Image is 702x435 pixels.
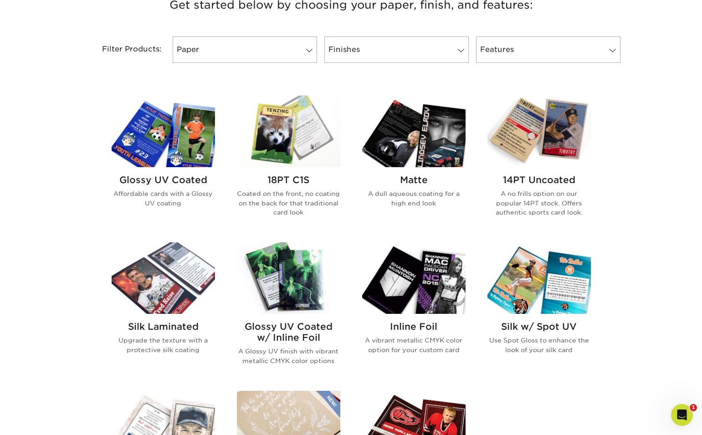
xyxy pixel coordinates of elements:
[487,336,591,354] p: Use Spot Gloss to enhance the look of your silk card
[324,36,469,63] a: Finishes
[237,347,340,365] p: A Glossy UV finish with vibrant metallic CMYK color options
[487,189,591,217] p: A no frills option on our popular 14PT stock. Offers authentic sports card look.
[237,242,340,380] a: Glossy UV Coated w/ Inline Foil Trading Cards Glossy UV Coated w/ Inline Foil A Glossy UV finish ...
[362,336,466,354] p: A vibrant metallic CMYK color option for your custom card
[318,391,340,418] img: New Product
[237,242,340,314] img: Glossy UV Coated w/ Inline Foil Trading Cards
[78,36,169,63] div: Filter Products:
[112,96,215,167] img: Glossy UV Coated Trading Cards
[487,242,591,380] a: Silk w/ Spot UV Trading Cards Silk w/ Spot UV Use Spot Gloss to enhance the look of your silk card
[476,36,620,63] a: Features
[237,96,340,231] a: 18PT C1S Trading Cards 18PT C1S Coated on the front, no coating on the back for that traditional ...
[487,174,591,185] h2: 14PT Uncoated
[237,174,340,185] h2: 18PT C1S
[112,336,215,354] p: Upgrade the texture with a protective silk coating
[173,36,317,63] a: Paper
[237,96,340,167] img: 18PT C1S Trading Cards
[362,321,466,332] h2: Inline Foil
[487,96,591,231] a: 14PT Uncoated Trading Cards 14PT Uncoated A no frills option on our popular 14PT stock. Offers au...
[237,321,340,343] h2: Glossy UV Coated w/ Inline Foil
[487,96,591,167] img: 14PT Uncoated Trading Cards
[112,189,215,208] p: Affordable cards with a Glossy UV coating
[690,404,697,411] span: 1
[112,242,215,380] a: Silk Laminated Trading Cards Silk Laminated Upgrade the texture with a protective silk coating
[362,189,466,208] p: A dull aqueous coating for a high end look
[237,189,340,217] p: Coated on the front, no coating on the back for that traditional card look
[671,404,693,426] iframe: Intercom live chat
[487,321,591,332] h2: Silk w/ Spot UV
[112,174,215,185] h2: Glossy UV Coated
[362,96,466,167] img: Matte Trading Cards
[112,242,215,314] img: Silk Laminated Trading Cards
[487,242,591,314] img: Silk w/ Spot UV Trading Cards
[2,407,77,432] iframe: Google Customer Reviews
[362,242,466,314] img: Inline Foil Trading Cards
[112,96,215,231] a: Glossy UV Coated Trading Cards Glossy UV Coated Affordable cards with a Glossy UV coating
[362,174,466,185] h2: Matte
[362,242,466,380] a: Inline Foil Trading Cards Inline Foil A vibrant metallic CMYK color option for your custom card
[362,96,466,231] a: Matte Trading Cards Matte A dull aqueous coating for a high end look
[112,321,215,332] h2: Silk Laminated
